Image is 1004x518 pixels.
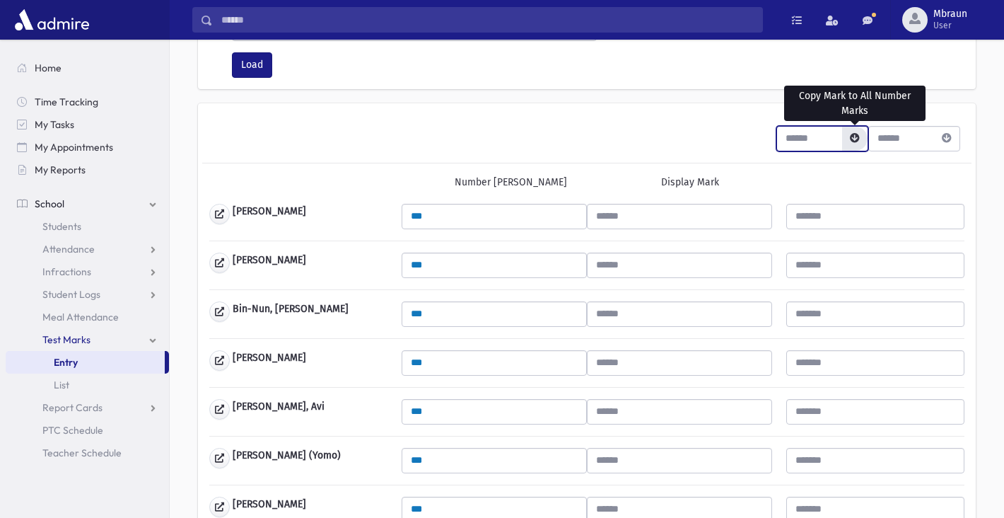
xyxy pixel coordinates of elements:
[6,159,169,181] a: My Reports
[6,419,169,442] a: PTC Schedule
[213,7,762,33] input: Search
[54,356,78,369] span: Entry
[6,306,169,328] a: Meal Attendance
[6,442,169,464] a: Teacher Schedule
[35,118,74,131] span: My Tasks
[42,424,103,437] span: PTC Schedule
[54,379,69,391] span: List
[42,265,91,278] span: Infractions
[6,136,169,159] a: My Appointments
[42,401,103,414] span: Report Cards
[233,497,306,517] b: [PERSON_NAME]
[6,260,169,283] a: Infractions
[42,220,81,233] span: Students
[6,283,169,306] a: Student Logs
[233,399,325,420] b: [PERSON_NAME], Avi
[6,238,169,260] a: Attendance
[784,86,926,121] div: Copy Mark to All Number Marks
[455,175,567,190] div: Number [PERSON_NAME]
[11,6,93,34] img: AdmirePro
[6,91,169,113] a: Time Tracking
[233,301,349,322] b: Bin-Nun, [PERSON_NAME]
[232,52,272,78] button: Load
[35,96,98,108] span: Time Tracking
[6,351,165,374] a: Entry
[6,328,169,351] a: Test Marks
[35,163,86,176] span: My Reports
[6,374,169,396] a: List
[233,448,341,468] b: [PERSON_NAME] (Yomo)
[233,204,306,224] b: [PERSON_NAME]
[6,192,169,215] a: School
[42,447,122,459] span: Teacher Schedule
[6,215,169,238] a: Students
[35,141,113,154] span: My Appointments
[42,333,91,346] span: Test Marks
[42,243,95,255] span: Attendance
[42,288,100,301] span: Student Logs
[6,57,169,79] a: Home
[35,197,64,210] span: School
[233,253,306,273] b: [PERSON_NAME]
[42,311,119,323] span: Meal Attendance
[35,62,62,74] span: Home
[933,8,967,20] span: Mbraun
[6,113,169,136] a: My Tasks
[6,396,169,419] a: Report Cards
[233,350,306,371] b: [PERSON_NAME]
[661,175,719,190] div: Display Mark
[933,20,967,31] span: User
